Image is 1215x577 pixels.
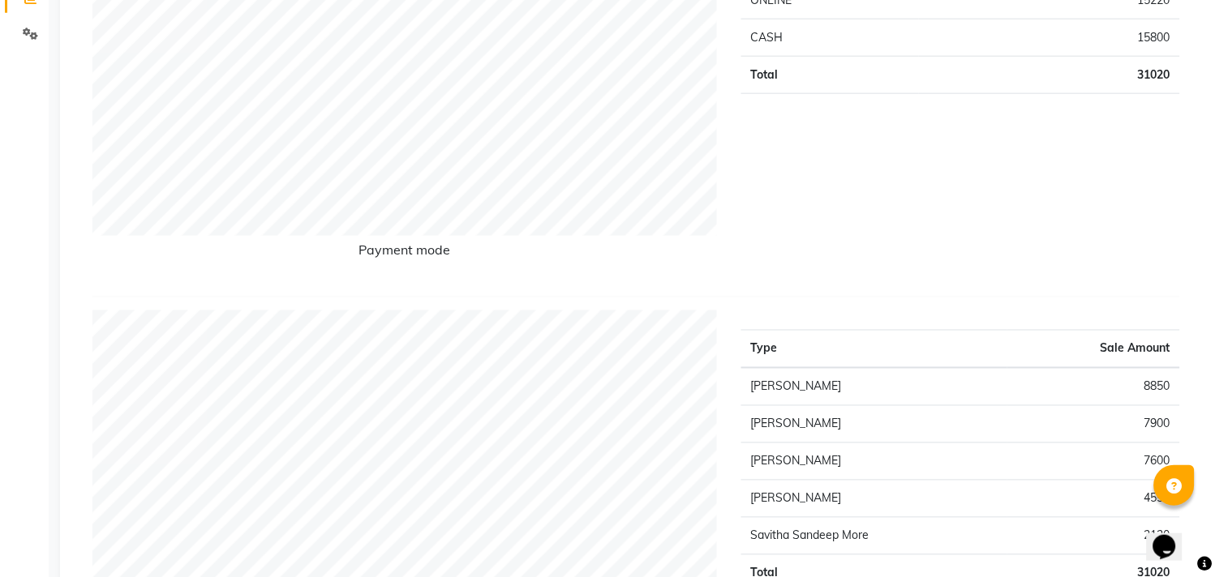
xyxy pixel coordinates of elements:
[741,443,1008,481] td: [PERSON_NAME]
[1007,331,1180,369] th: Sale Amount
[741,57,919,94] td: Total
[92,242,717,264] h6: Payment mode
[1007,518,1180,555] td: 2120
[741,19,919,57] td: CASH
[919,19,1180,57] td: 15800
[1007,443,1180,481] td: 7600
[741,518,1008,555] td: Savitha Sandeep More
[1007,368,1180,406] td: 8850
[1007,481,1180,518] td: 4550
[1007,406,1180,443] td: 7900
[741,481,1008,518] td: [PERSON_NAME]
[919,57,1180,94] td: 31020
[741,368,1008,406] td: [PERSON_NAME]
[1147,512,1199,561] iframe: chat widget
[741,406,1008,443] td: [PERSON_NAME]
[741,331,1008,369] th: Type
